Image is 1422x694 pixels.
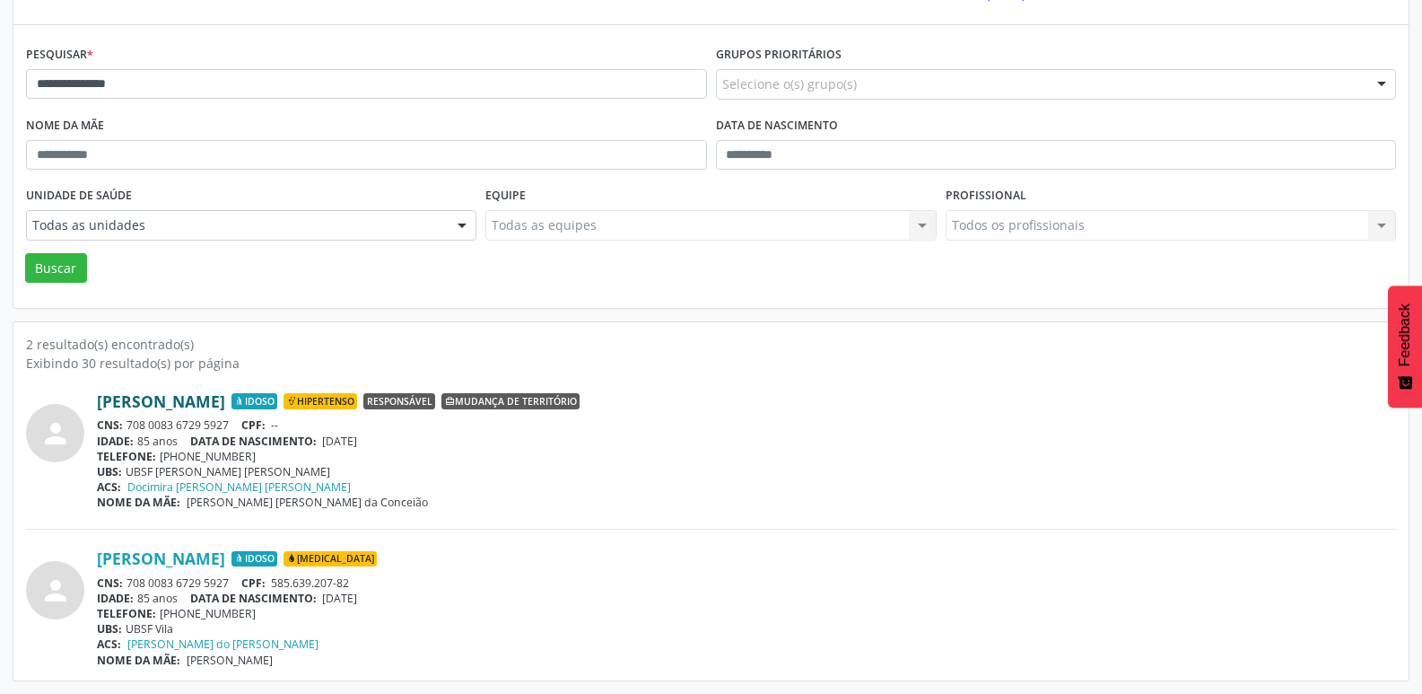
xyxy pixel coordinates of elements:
[363,393,435,409] span: Responsável
[97,606,156,621] span: TELEFONE:
[26,182,132,210] label: Unidade de saúde
[97,575,1396,591] div: 708 0083 6729 5927
[271,417,278,433] span: --
[26,41,93,69] label: Pesquisar
[97,549,225,568] a: [PERSON_NAME]
[97,575,123,591] span: CNS:
[716,112,838,140] label: Data de nascimento
[39,575,72,607] i: person
[97,591,1396,606] div: 85 anos
[127,637,318,652] a: [PERSON_NAME] do [PERSON_NAME]
[97,621,122,637] span: UBS:
[97,591,134,606] span: IDADE:
[97,464,1396,479] div: UBSF [PERSON_NAME] [PERSON_NAME]
[241,417,266,433] span: CPF:
[284,551,377,567] span: [MEDICAL_DATA]
[97,464,122,479] span: UBS:
[322,591,357,606] span: [DATE]
[1388,286,1422,408] button: Feedback - Mostrar pesquisa
[271,575,349,591] span: 585.639.207-82
[39,417,72,450] i: person
[97,417,123,433] span: CNS:
[97,653,180,668] span: NOME DA MÃE:
[26,354,1396,373] div: Exibindo 30 resultado(s) por página
[26,112,104,140] label: Nome da mãe
[231,551,277,567] span: Idoso
[187,653,273,668] span: [PERSON_NAME]
[97,434,134,449] span: IDADE:
[97,449,1396,464] div: [PHONE_NUMBER]
[716,41,842,69] label: Grupos prioritários
[284,393,357,409] span: Hipertenso
[322,434,357,449] span: [DATE]
[1397,303,1413,366] span: Feedback
[26,335,1396,354] div: 2 resultado(s) encontrado(s)
[187,495,428,510] span: [PERSON_NAME] [PERSON_NAME] da Conceião
[190,591,317,606] span: DATA DE NASCIMENTO:
[231,393,277,409] span: Idoso
[97,417,1396,433] div: 708 0083 6729 5927
[97,449,156,464] span: TELEFONE:
[25,253,87,284] button: Buscar
[485,182,526,210] label: Equipe
[97,495,180,510] span: NOME DA MÃE:
[32,216,440,234] span: Todas as unidades
[946,182,1026,210] label: Profissional
[97,434,1396,449] div: 85 anos
[97,606,1396,621] div: [PHONE_NUMBER]
[441,393,580,409] span: Mudança de território
[127,479,351,495] a: Docimira [PERSON_NAME] [PERSON_NAME]
[97,621,1396,637] div: UBSF Vila
[97,391,225,411] a: [PERSON_NAME]
[241,575,266,591] span: CPF:
[97,637,121,652] span: ACS:
[722,75,857,93] span: Selecione o(s) grupo(s)
[97,479,121,495] span: ACS:
[190,434,317,449] span: DATA DE NASCIMENTO:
